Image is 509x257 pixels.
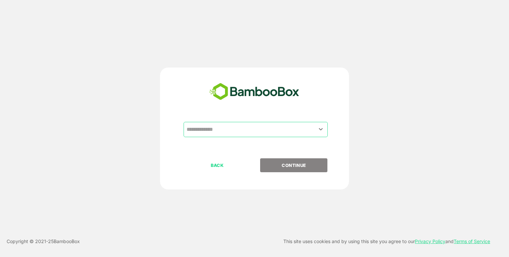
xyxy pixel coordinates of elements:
[184,162,251,169] p: BACK
[261,162,327,169] p: CONTINUE
[7,237,80,245] p: Copyright © 2021- 25 BambooBox
[260,158,327,172] button: CONTINUE
[454,238,490,244] a: Terms of Service
[206,81,303,103] img: bamboobox
[184,158,251,172] button: BACK
[415,238,445,244] a: Privacy Policy
[316,125,325,134] button: Open
[283,237,490,245] p: This site uses cookies and by using this site you agree to our and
